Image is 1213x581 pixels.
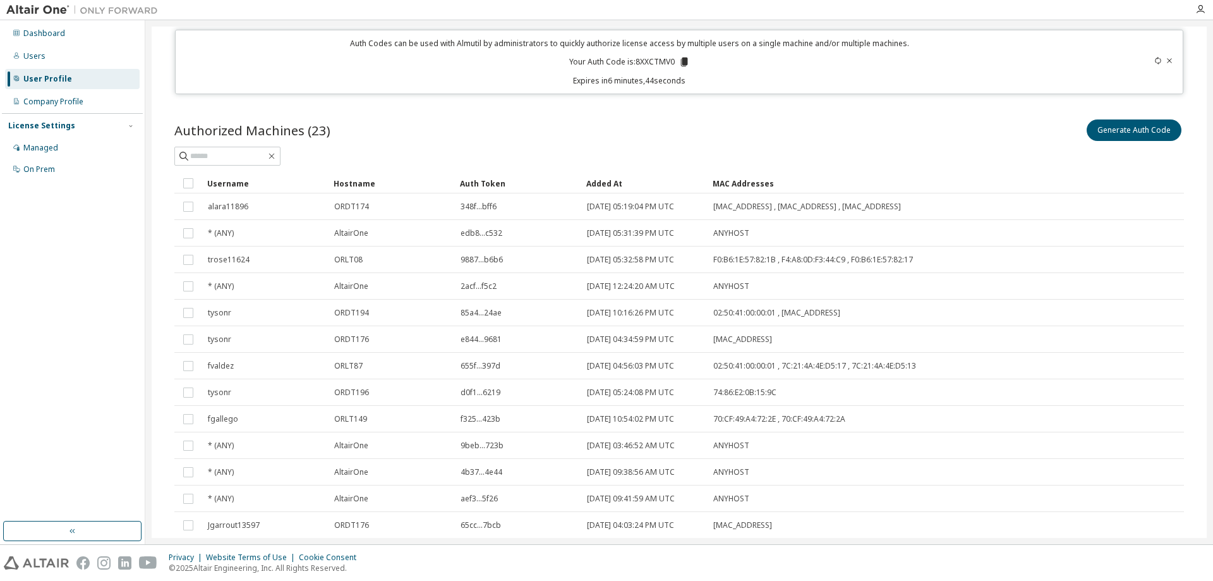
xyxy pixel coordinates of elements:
[183,75,1077,86] p: Expires in 6 minutes, 44 seconds
[97,556,111,570] img: instagram.svg
[208,494,234,504] span: * (ANY)
[587,494,675,504] span: [DATE] 09:41:59 AM UTC
[461,281,497,291] span: 2acf...f5c2
[334,414,367,424] span: ORLT149
[334,228,368,238] span: AltairOne
[334,308,369,318] span: ORDT194
[713,281,749,291] span: ANYHOST
[174,121,330,139] span: Authorized Machines (23)
[169,553,206,563] div: Privacy
[208,467,234,477] span: * (ANY)
[461,202,497,212] span: 348f...bff6
[334,334,369,345] span: ORDT176
[461,441,504,451] span: 9beb...723b
[587,361,674,371] span: [DATE] 04:56:03 PM UTC
[587,441,675,451] span: [DATE] 03:46:52 AM UTC
[713,361,916,371] span: 02:50:41:00:00:01 , 7C:21:4A:4E:D5:17 , 7C:21:4A:4E:D5:13
[461,494,498,504] span: aef3...5f26
[334,173,450,193] div: Hostname
[713,441,749,451] span: ANYHOST
[208,441,234,451] span: * (ANY)
[118,556,131,570] img: linkedin.svg
[208,255,250,265] span: trose11624
[23,51,45,61] div: Users
[713,334,772,345] span: [MAC_ADDRESS]
[23,143,58,153] div: Managed
[460,173,576,193] div: Auth Token
[23,28,65,39] div: Dashboard
[587,255,674,265] span: [DATE] 05:32:58 PM UTC
[208,334,231,345] span: tysonr
[334,255,363,265] span: ORLT08
[461,467,502,477] span: 4b37...4e44
[461,308,502,318] span: 85a4...24ae
[461,414,500,424] span: f325...423b
[569,56,690,68] p: Your Auth Code is: 8XXCTMV0
[587,281,675,291] span: [DATE] 12:24:20 AM UTC
[461,520,501,530] span: 65cc...7bcb
[587,414,674,424] span: [DATE] 10:54:02 PM UTC
[208,388,231,398] span: tysonr
[713,467,749,477] span: ANYHOST
[8,121,75,131] div: License Settings
[461,361,500,371] span: 655f...397d
[206,553,299,563] div: Website Terms of Use
[334,281,368,291] span: AltairOne
[334,520,369,530] span: ORDT176
[587,202,674,212] span: [DATE] 05:19:04 PM UTC
[713,173,1045,193] div: MAC Addresses
[208,361,234,371] span: fvaldez
[334,494,368,504] span: AltairOne
[76,556,90,570] img: facebook.svg
[334,361,363,371] span: ORLT87
[713,520,772,530] span: [MAC_ADDRESS]
[208,281,234,291] span: * (ANY)
[587,228,674,238] span: [DATE] 05:31:39 PM UTC
[4,556,69,570] img: altair_logo.svg
[1087,119,1181,141] button: Generate Auth Code
[587,520,674,530] span: [DATE] 04:03:24 PM UTC
[713,388,776,398] span: 74:86:E2:0B:15:9C
[208,308,231,318] span: tysonr
[139,556,157,570] img: youtube.svg
[461,334,502,345] span: e844...9681
[169,563,364,573] p: © 2025 Altair Engineering, Inc. All Rights Reserved.
[208,228,234,238] span: * (ANY)
[208,414,238,424] span: fgallego
[183,38,1077,49] p: Auth Codes can be used with Almutil by administrators to quickly authorize license access by mult...
[713,202,901,212] span: [MAC_ADDRESS] , [MAC_ADDRESS] , [MAC_ADDRESS]
[6,4,164,16] img: Altair One
[587,308,674,318] span: [DATE] 10:16:26 PM UTC
[207,173,323,193] div: Username
[713,228,749,238] span: ANYHOST
[23,74,72,84] div: User Profile
[586,173,703,193] div: Added At
[208,520,260,530] span: Jgarrout13597
[23,97,83,107] div: Company Profile
[299,553,364,563] div: Cookie Consent
[713,308,840,318] span: 02:50:41:00:00:01 , [MAC_ADDRESS]
[334,388,369,398] span: ORDT196
[334,441,368,451] span: AltairOne
[208,202,248,212] span: alara11896
[461,255,503,265] span: 9887...b6b6
[587,334,674,345] span: [DATE] 04:34:59 PM UTC
[23,164,55,174] div: On Prem
[587,388,674,398] span: [DATE] 05:24:08 PM UTC
[461,388,500,398] span: d0f1...6219
[461,228,502,238] span: edb8...c532
[334,467,368,477] span: AltairOne
[713,255,913,265] span: F0:B6:1E:57:82:1B , F4:A8:0D:F3:44:C9 , F0:B6:1E:57:82:17
[334,202,369,212] span: ORDT174
[587,467,675,477] span: [DATE] 09:38:56 AM UTC
[713,494,749,504] span: ANYHOST
[713,414,845,424] span: 70:CF:49:A4:72:2E , 70:CF:49:A4:72:2A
